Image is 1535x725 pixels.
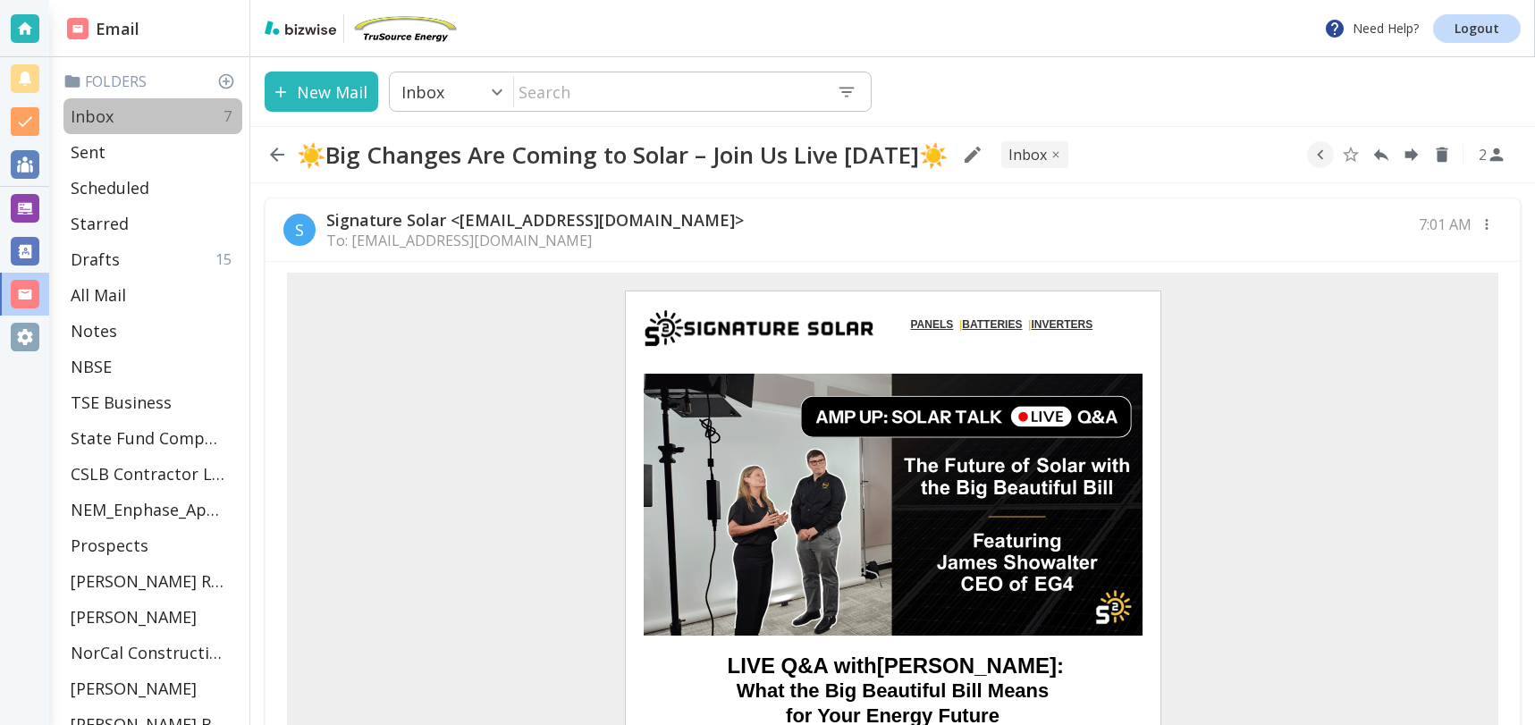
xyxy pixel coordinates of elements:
[63,98,242,134] div: Inbox7
[514,73,822,110] input: Search
[63,420,242,456] div: State Fund Compensation
[1479,145,1487,164] p: 2
[71,284,126,306] p: All Mail
[63,170,242,206] div: Scheduled
[326,231,744,250] p: To: [EMAIL_ADDRESS][DOMAIN_NAME]
[1471,133,1514,176] button: See Participants
[63,277,242,313] div: All Mail
[71,606,197,628] p: [PERSON_NAME]
[1324,18,1419,39] p: Need Help?
[71,105,114,127] p: Inbox
[67,18,89,39] img: DashboardSidebarEmail.svg
[71,570,224,592] p: [PERSON_NAME] Residence
[71,141,105,163] p: Sent
[71,499,224,520] p: NEM_Enphase_Applications
[1419,215,1472,234] p: 7:01 AM
[1455,22,1499,35] p: Logout
[63,563,242,599] div: [PERSON_NAME] Residence
[1398,141,1425,168] button: Forward
[71,356,112,377] p: NBSE
[71,427,224,449] p: State Fund Compensation
[224,106,239,126] p: 7
[1368,141,1395,168] button: Reply
[265,21,336,35] img: bizwise
[1429,141,1455,168] button: Delete
[401,81,444,103] p: Inbox
[67,17,139,41] h2: Email
[1008,145,1047,164] p: INBOX
[63,241,242,277] div: Drafts15
[63,670,242,706] div: [PERSON_NAME]
[63,492,242,527] div: NEM_Enphase_Applications
[71,392,172,413] p: TSE Business
[71,249,120,270] p: Drafts
[71,320,117,341] p: Notes
[63,206,242,241] div: Starred
[63,349,242,384] div: NBSE
[265,72,378,112] button: New Mail
[266,198,1520,262] div: SSignature Solar <[EMAIL_ADDRESS][DOMAIN_NAME]>To: [EMAIL_ADDRESS][DOMAIN_NAME]7:01 AM
[71,177,149,198] p: Scheduled
[63,599,242,635] div: [PERSON_NAME]
[71,463,224,485] p: CSLB Contractor License
[297,140,948,169] h2: ☀️Big Changes Are Coming to Solar – Join Us Live [DATE]☀️
[63,456,242,492] div: CSLB Contractor License
[295,219,304,240] p: S
[71,213,129,234] p: Starred
[215,249,239,269] p: 15
[71,642,224,663] p: NorCal Construction
[351,14,459,43] img: TruSource Energy, Inc.
[71,678,197,699] p: [PERSON_NAME]
[63,384,242,420] div: TSE Business
[71,535,148,556] p: Prospects
[63,313,242,349] div: Notes
[326,209,744,231] p: Signature Solar <[EMAIL_ADDRESS][DOMAIN_NAME]>
[63,134,242,170] div: Sent
[63,527,242,563] div: Prospects
[63,635,242,670] div: NorCal Construction
[1433,14,1521,43] a: Logout
[63,72,242,91] p: Folders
